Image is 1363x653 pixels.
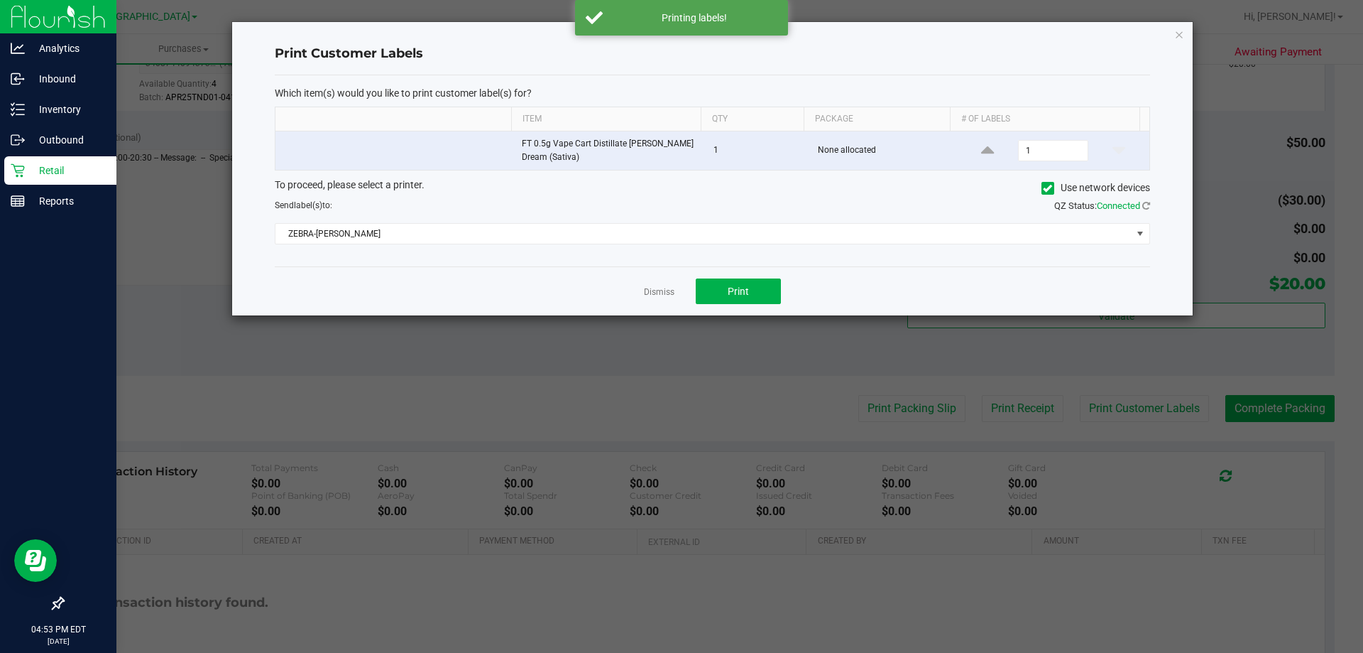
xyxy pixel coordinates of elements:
[275,87,1150,99] p: Which item(s) would you like to print customer label(s) for?
[511,107,701,131] th: Item
[644,286,674,298] a: Dismiss
[275,45,1150,63] h4: Print Customer Labels
[14,539,57,582] iframe: Resource center
[950,107,1139,131] th: # of labels
[25,131,110,149] p: Outbound
[275,200,332,210] span: Send to:
[11,194,25,208] inline-svg: Reports
[1041,180,1150,195] label: Use network devices
[701,107,804,131] th: Qty
[294,200,322,210] span: label(s)
[275,224,1132,244] span: ZEBRA-[PERSON_NAME]
[11,102,25,117] inline-svg: Inventory
[705,131,809,170] td: 1
[1097,200,1140,211] span: Connected
[696,279,781,304] button: Print
[11,163,25,178] inline-svg: Retail
[611,11,777,25] div: Printing labels!
[1054,200,1150,211] span: QZ Status:
[11,72,25,86] inline-svg: Inbound
[804,107,950,131] th: Package
[809,131,958,170] td: None allocated
[6,636,110,647] p: [DATE]
[25,101,110,118] p: Inventory
[513,131,705,170] td: FT 0.5g Vape Cart Distillate [PERSON_NAME] Dream (Sativa)
[25,162,110,179] p: Retail
[11,133,25,147] inline-svg: Outbound
[728,286,749,297] span: Print
[264,178,1161,199] div: To proceed, please select a printer.
[6,623,110,636] p: 04:53 PM EDT
[11,41,25,55] inline-svg: Analytics
[25,193,110,210] p: Reports
[25,70,110,87] p: Inbound
[25,40,110,57] p: Analytics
